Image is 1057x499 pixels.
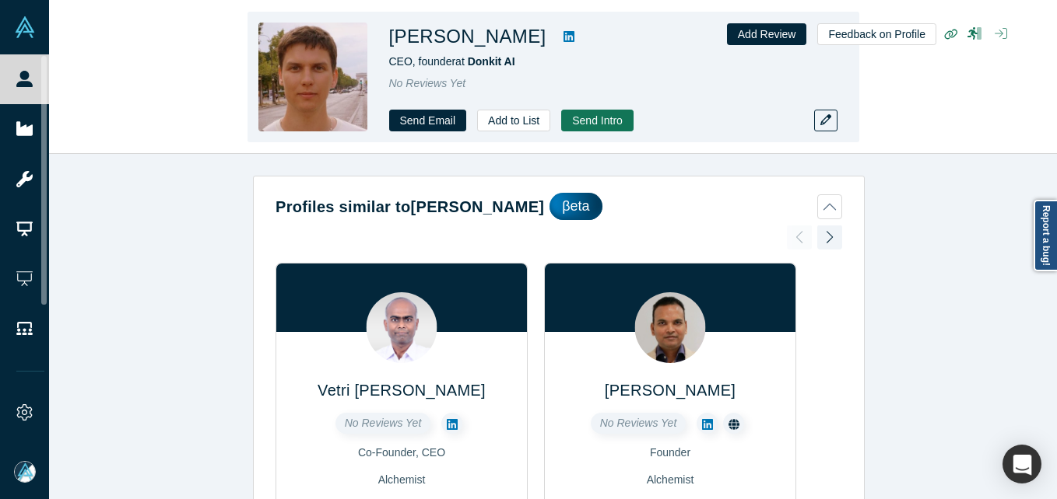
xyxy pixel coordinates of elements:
[727,23,807,45] button: Add Review
[276,193,842,220] button: Profiles similar to[PERSON_NAME]βeta
[258,23,367,131] img: Mikhail Baklanov's Profile Image
[345,417,422,429] span: No Reviews Yet
[635,292,706,363] img: Dilip Mohapatra's Profile Image
[367,292,437,363] img: Vetri Venthan Elango's Profile Image
[468,55,515,68] a: Donkit AI
[605,382,736,399] a: [PERSON_NAME]
[817,23,936,45] button: Feedback on Profile
[358,446,445,459] span: Co-Founder, CEO
[318,382,486,399] a: Vetri [PERSON_NAME]
[14,461,36,483] img: Mia Scott's Account
[561,110,634,131] button: Send Intro
[389,55,515,68] span: CEO, founder at
[389,110,467,131] a: Send Email
[477,110,550,131] button: Add to List
[556,472,785,488] div: Alchemist
[600,417,677,429] span: No Reviews Yet
[287,472,516,488] div: Alchemist
[14,16,36,38] img: Alchemist Vault Logo
[650,446,690,459] span: Founder
[550,193,602,220] div: βeta
[389,23,546,51] h1: [PERSON_NAME]
[389,77,466,89] span: No Reviews Yet
[1034,200,1057,271] a: Report a bug!
[276,195,544,218] h2: Profiles similar to [PERSON_NAME]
